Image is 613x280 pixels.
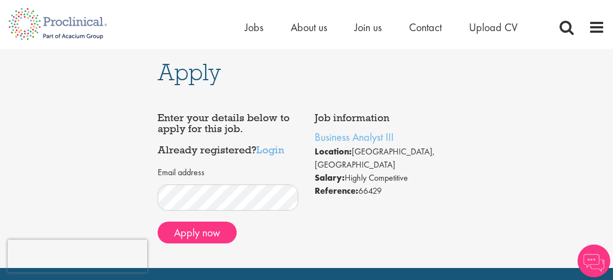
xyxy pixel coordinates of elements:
[158,57,221,87] span: Apply
[315,130,394,144] a: Business Analyst III
[354,20,382,34] a: Join us
[245,20,263,34] a: Jobs
[469,20,518,34] a: Upload CV
[315,146,352,157] strong: Location:
[315,171,456,184] li: Highly Competitive
[158,112,299,156] h4: Enter your details below to apply for this job. Already registered?
[409,20,442,34] a: Contact
[578,245,610,277] img: Chatbot
[158,166,205,179] label: Email address
[315,184,456,198] li: 66429
[256,143,284,156] a: Login
[8,240,147,272] iframe: reCAPTCHA
[315,145,456,171] li: [GEOGRAPHIC_DATA], [GEOGRAPHIC_DATA]
[315,172,345,183] strong: Salary:
[158,222,237,243] button: Apply now
[315,185,358,196] strong: Reference:
[291,20,327,34] a: About us
[315,112,456,123] h4: Job information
